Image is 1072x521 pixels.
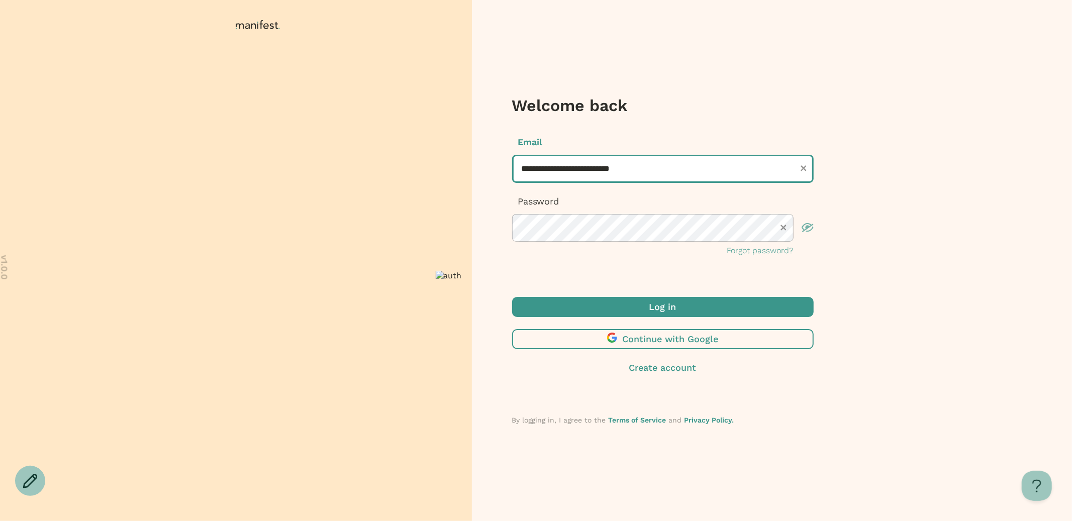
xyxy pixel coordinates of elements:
button: Create account [512,361,814,374]
a: Terms of Service [609,416,666,424]
button: Continue with Google [512,329,814,349]
p: Email [512,136,814,149]
p: Password [512,195,814,208]
iframe: Toggle Customer Support [1022,471,1052,501]
a: Privacy Policy. [685,416,734,424]
button: Log in [512,297,814,317]
span: By logging in, I agree to the and [512,416,734,424]
img: auth [436,271,462,280]
button: Forgot password? [727,245,794,257]
h3: Welcome back [512,95,814,116]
